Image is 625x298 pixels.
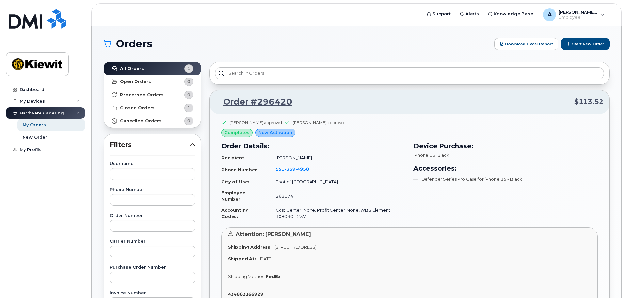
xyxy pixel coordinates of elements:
span: Shipping Method: [228,274,266,279]
h3: Accessories: [413,164,598,173]
input: Search in orders [215,67,604,79]
td: 268174 [270,187,406,204]
a: Closed Orders1 [104,101,201,114]
strong: City of Use: [221,179,249,184]
a: Order #296420 [216,96,292,108]
span: [STREET_ADDRESS] [274,244,317,250]
strong: Shipped At: [228,256,256,261]
strong: FedEx [266,274,280,279]
strong: Processed Orders [120,92,164,97]
span: 359 [284,167,295,172]
span: 0 [187,118,190,124]
label: Purchase Order Number [110,265,195,270]
span: iPhone 15 [413,152,435,158]
span: 551 [276,167,309,172]
strong: 434863166929 [228,291,263,297]
label: Carrier Number [110,239,195,244]
span: 4958 [295,167,309,172]
span: 1 [187,105,190,111]
span: Filters [110,140,190,149]
strong: Shipping Address: [228,244,272,250]
div: [PERSON_NAME] approved [229,120,282,125]
strong: Employee Number [221,190,245,202]
iframe: Messenger Launcher [597,270,620,293]
a: 434863166929 [228,291,266,297]
h3: Order Details: [221,141,406,151]
a: Cancelled Orders0 [104,114,201,128]
label: Invoice Number [110,291,195,295]
span: completed [224,130,250,136]
strong: All Orders [120,66,144,71]
strong: Closed Orders [120,105,155,111]
label: Username [110,162,195,166]
span: , Black [435,152,449,158]
strong: Phone Number [221,167,257,172]
span: 0 [187,79,190,85]
td: [PERSON_NAME] [270,152,406,164]
span: Orders [116,39,152,49]
li: Defender Series Pro Case for iPhone 15 - Black [413,176,598,182]
h3: Device Purchase: [413,141,598,151]
span: 1 [187,65,190,72]
a: 5513594958 [276,167,317,172]
strong: Open Orders [120,79,151,84]
td: Foot of [GEOGRAPHIC_DATA] [270,176,406,187]
strong: Accounting Codes: [221,207,249,219]
span: 0 [187,92,190,98]
a: Open Orders0 [104,75,201,88]
span: $113.52 [574,97,603,107]
strong: Cancelled Orders [120,118,162,124]
td: Cost Center: None, Profit Center: None, WBS Element: 108030.1237 [270,204,406,222]
label: Phone Number [110,188,195,192]
div: [PERSON_NAME] approved [293,120,345,125]
label: Order Number [110,214,195,218]
button: Download Excel Report [494,38,558,50]
button: Start New Order [561,38,610,50]
span: [DATE] [259,256,273,261]
a: All Orders1 [104,62,201,75]
a: Processed Orders0 [104,88,201,101]
span: Attention: [PERSON_NAME] [236,231,311,237]
span: New Activation [258,130,292,136]
strong: Recipient: [221,155,246,160]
